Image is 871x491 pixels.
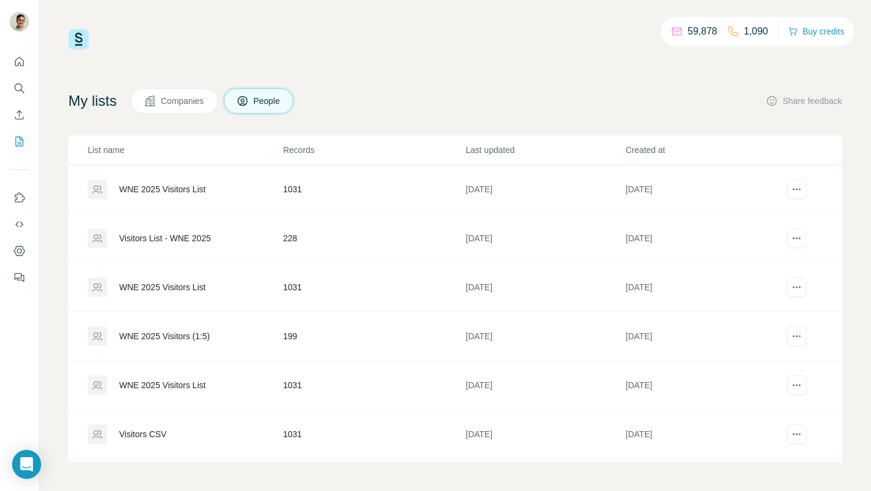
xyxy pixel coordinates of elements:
img: Avatar [10,12,29,31]
td: 1031 [282,263,465,312]
button: actions [787,424,806,444]
td: [DATE] [625,410,785,459]
div: WNE 2025 Visitors List [119,183,206,195]
td: [DATE] [465,312,625,361]
div: Visitors CSV [119,428,166,440]
button: Enrich CSV [10,104,29,126]
button: actions [787,327,806,346]
img: Surfe Logo [68,29,89,50]
button: Feedback [10,267,29,288]
td: 228 [282,214,465,263]
td: [DATE] [465,410,625,459]
p: List name [88,144,282,156]
div: Visitors List - WNE 2025 [119,232,210,244]
button: actions [787,278,806,297]
button: actions [787,376,806,395]
td: [DATE] [465,214,625,263]
button: actions [787,229,806,248]
h4: My lists [68,91,117,111]
td: 1031 [282,361,465,410]
p: Records [283,144,465,156]
div: Open Intercom Messenger [12,450,41,479]
button: Quick start [10,51,29,73]
td: [DATE] [625,165,785,214]
p: 59,878 [688,24,717,39]
p: Last updated [466,144,624,156]
td: [DATE] [625,312,785,361]
td: [DATE] [625,263,785,312]
td: [DATE] [625,214,785,263]
div: WNE 2025 Visitors List [119,379,206,391]
p: Created at [625,144,784,156]
td: [DATE] [465,263,625,312]
span: Companies [161,95,205,107]
td: 199 [282,312,465,361]
button: Buy credits [788,23,844,40]
button: Share feedback [766,95,842,107]
button: actions [787,180,806,199]
button: Dashboard [10,240,29,262]
div: WNE 2025 Visitors (1:5) [119,330,210,342]
button: Use Surfe on LinkedIn [10,187,29,209]
td: [DATE] [625,361,785,410]
td: [DATE] [465,361,625,410]
span: People [253,95,281,107]
td: 1031 [282,410,465,459]
button: Search [10,77,29,99]
p: 1,090 [744,24,768,39]
div: WNE 2025 Visitors List [119,281,206,293]
button: My lists [10,131,29,152]
td: [DATE] [465,165,625,214]
td: 1031 [282,165,465,214]
button: Use Surfe API [10,213,29,235]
